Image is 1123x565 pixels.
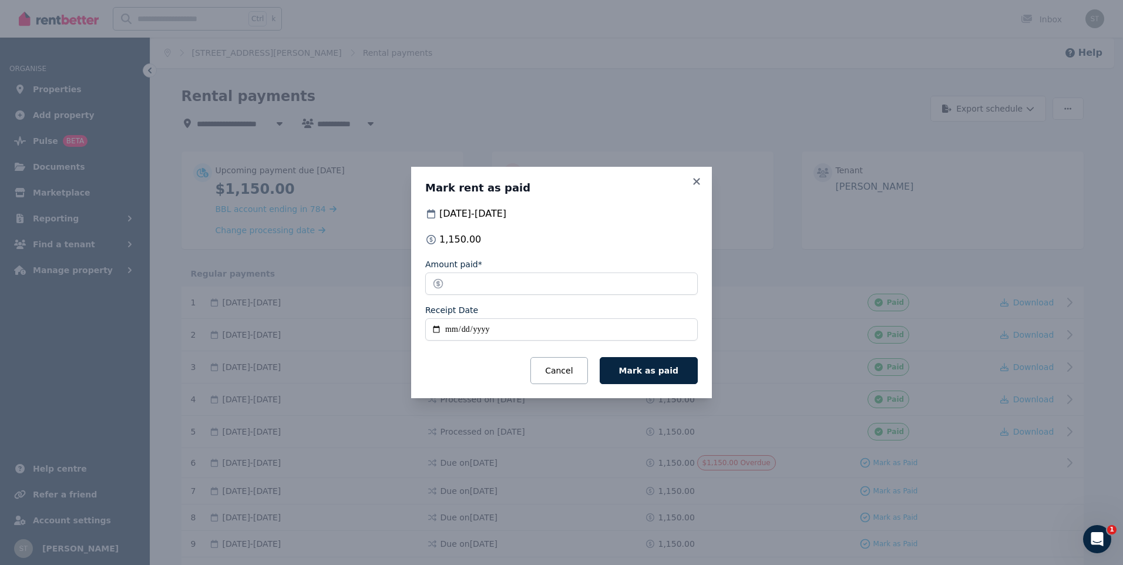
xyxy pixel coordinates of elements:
[425,304,478,316] label: Receipt Date
[439,207,506,221] span: [DATE] - [DATE]
[1083,525,1111,553] iframe: Intercom live chat
[1107,525,1117,534] span: 1
[425,181,698,195] h3: Mark rent as paid
[439,233,481,247] span: 1,150.00
[619,366,678,375] span: Mark as paid
[425,258,482,270] label: Amount paid*
[530,357,587,384] button: Cancel
[600,357,698,384] button: Mark as paid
